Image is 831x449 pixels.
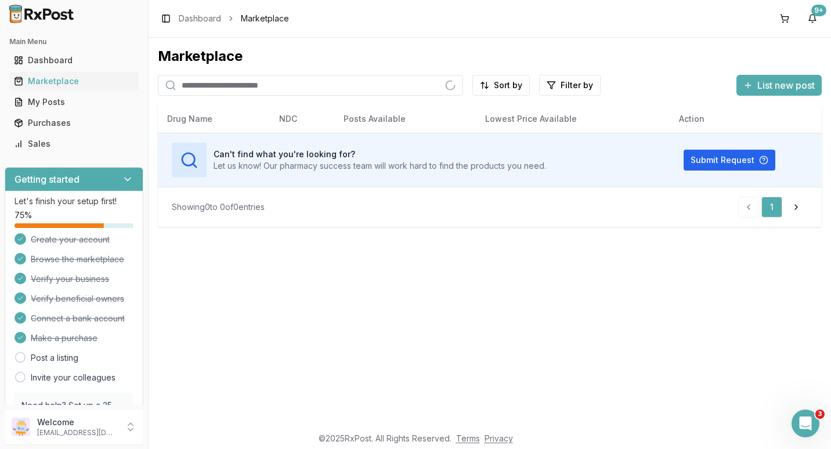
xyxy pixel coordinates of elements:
[14,96,134,108] div: My Posts
[736,81,822,92] a: List new post
[172,201,265,213] div: Showing 0 to 0 of 0 entries
[179,13,221,24] a: Dashboard
[738,197,808,218] nav: pagination
[761,197,782,218] a: 1
[37,428,118,437] p: [EMAIL_ADDRESS][DOMAIN_NAME]
[15,195,133,207] p: Let's finish your setup first!
[5,114,143,132] button: Purchases
[5,72,143,90] button: Marketplace
[179,13,289,24] nav: breadcrumb
[476,105,670,133] th: Lowest Price Available
[31,352,78,364] a: Post a listing
[214,160,546,172] p: Let us know! Our pharmacy success team will work hard to find the products you need.
[9,50,139,71] a: Dashboard
[9,92,139,113] a: My Posts
[561,79,593,91] span: Filter by
[811,5,826,16] div: 9+
[9,113,139,133] a: Purchases
[456,433,480,443] a: Terms
[736,75,822,96] button: List new post
[5,51,143,70] button: Dashboard
[494,79,522,91] span: Sort by
[158,47,822,66] div: Marketplace
[684,150,775,171] button: Submit Request
[31,332,97,344] span: Make a purchase
[803,9,822,28] button: 9+
[9,133,139,154] a: Sales
[241,13,289,24] span: Marketplace
[5,5,79,23] img: RxPost Logo
[785,197,808,218] a: Go to next page
[670,105,822,133] th: Action
[31,293,124,305] span: Verify beneficial owners
[37,417,118,428] p: Welcome
[15,209,32,221] span: 75 %
[31,313,125,324] span: Connect a bank account
[5,93,143,111] button: My Posts
[14,117,134,129] div: Purchases
[12,418,30,436] img: User avatar
[334,105,476,133] th: Posts Available
[539,75,601,96] button: Filter by
[9,71,139,92] a: Marketplace
[15,172,80,186] h3: Getting started
[472,75,530,96] button: Sort by
[757,78,815,92] span: List new post
[815,410,825,419] span: 3
[21,400,127,434] p: Need help? Set up a 25 minute call with our team to set up.
[31,254,124,265] span: Browse the marketplace
[214,149,546,160] h3: Can't find what you're looking for?
[14,55,134,66] div: Dashboard
[270,105,334,133] th: NDC
[9,37,139,46] h2: Main Menu
[5,135,143,153] button: Sales
[14,75,134,87] div: Marketplace
[485,433,513,443] a: Privacy
[14,138,134,150] div: Sales
[792,410,819,437] iframe: Intercom live chat
[31,234,110,245] span: Create your account
[158,105,270,133] th: Drug Name
[31,273,109,285] span: Verify your business
[31,372,115,383] a: Invite your colleagues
